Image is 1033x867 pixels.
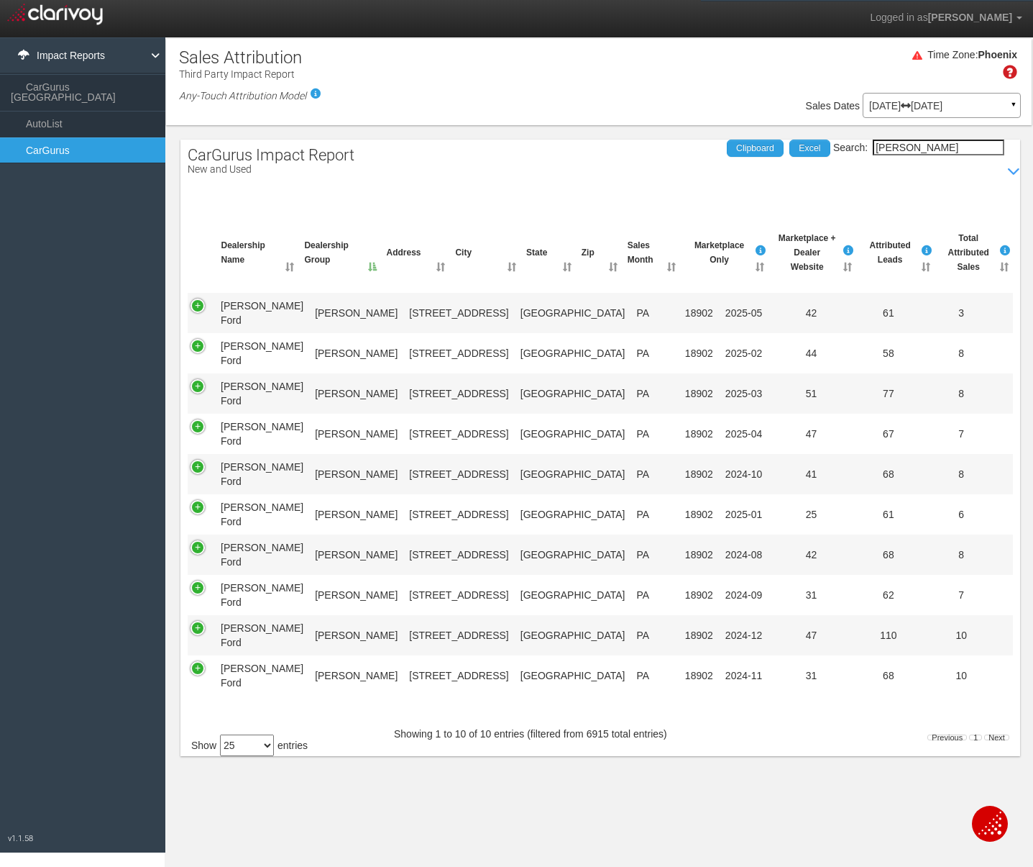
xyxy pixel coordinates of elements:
[309,535,403,575] td: [PERSON_NAME]
[631,535,679,575] td: PA
[631,575,679,615] td: PA
[631,454,679,494] td: PA
[309,454,403,494] td: [PERSON_NAME]
[720,535,773,575] td: 2024-08
[631,373,679,414] td: PA
[773,655,850,696] td: 31
[927,494,996,535] td: 6
[631,414,679,454] td: PA
[1004,161,1025,183] i: Show / Hide Data Table
[927,454,996,494] td: 8
[220,735,274,756] select: Showentries
[850,414,927,454] td: 67
[850,615,927,655] td: 110
[403,615,514,655] td: [STREET_ADDRESS]
[833,140,1004,155] label: Search:
[927,333,996,373] td: 8
[215,615,309,655] td: [PERSON_NAME] Ford
[309,655,403,696] td: [PERSON_NAME]
[850,494,927,535] td: 61
[969,735,982,740] a: 1
[215,575,309,615] td: [PERSON_NAME] Ford
[679,333,720,373] td: 18902
[927,735,967,740] a: Previous
[515,575,631,615] td: [GEOGRAPHIC_DATA]
[773,575,850,615] td: 31
[309,373,403,414] td: [PERSON_NAME]
[720,494,773,535] td: 2025-01
[789,140,830,157] a: Excel
[631,615,679,655] td: PA
[768,225,856,281] th: Marketplace +DealerWebsiteBuyer visited both the Third Party Auto website and the Dealer’s websit...
[773,454,850,494] td: 41
[215,293,309,333] td: [PERSON_NAME] Ford
[927,535,996,575] td: 8
[215,494,309,535] td: [PERSON_NAME] Ford
[720,373,773,414] td: 2025-03
[179,90,306,101] em: Any-Touch Attribution Model
[520,225,576,281] th: State: activate to sort column ascending
[927,293,996,333] td: 3
[631,333,679,373] td: PA
[870,12,927,23] span: Logged in as
[515,655,631,696] td: [GEOGRAPHIC_DATA]
[927,575,996,615] td: 7
[935,225,1013,281] th: Total AttributedSales Total unique attributed sales for the Third Party Auto vendor. Note: this c...
[179,48,302,67] h1: Sales Attribution
[773,615,850,655] td: 47
[873,140,1004,155] input: Search:
[779,231,836,274] span: Marketplace + Dealer Website
[859,1,1033,35] a: Logged in as[PERSON_NAME]
[928,12,1012,23] span: [PERSON_NAME]
[694,238,744,267] span: Marketplace Only
[850,575,927,615] td: 62
[679,655,720,696] td: 18902
[449,225,520,281] th: City: activate to sort column ascending
[215,535,309,575] td: [PERSON_NAME] Ford
[850,454,927,494] td: 68
[622,225,681,281] th: Sales Month: activate to sort column ascending
[856,225,935,281] th: AttributedLeadsBuyer submitted a lead." data-trigger="hover" tabindex="0" class="fa fa-info-circl...
[834,100,860,112] span: Dates
[403,333,514,373] td: [STREET_ADDRESS]
[403,494,514,535] td: [STREET_ADDRESS]
[403,575,514,615] td: [STREET_ADDRESS]
[736,143,774,153] span: Clipboard
[850,655,927,696] td: 68
[576,225,622,281] th: Zip: activate to sort column ascending
[773,414,850,454] td: 47
[216,225,299,281] th: Dealership Name: activate to sort column ascending
[680,225,768,281] th: MarketplaceOnlyBuyer only visited Third Party Auto website prior to purchase." data-trigger="hove...
[679,615,720,655] td: 18902
[215,454,309,494] td: [PERSON_NAME] Ford
[394,722,674,751] div: Showing 1 to 10 of 10 entries (filtered from 6915 total entries)
[773,333,850,373] td: 44
[720,575,773,615] td: 2024-09
[720,655,773,696] td: 2024-11
[309,575,403,615] td: [PERSON_NAME]
[403,535,514,575] td: [STREET_ADDRESS]
[188,164,354,175] p: New and Used
[631,655,679,696] td: PA
[720,615,773,655] td: 2024-12
[191,735,308,756] label: Show entries
[720,333,773,373] td: 2025-02
[773,373,850,414] td: 51
[850,535,927,575] td: 68
[309,615,403,655] td: [PERSON_NAME]
[403,414,514,454] td: [STREET_ADDRESS]
[679,293,720,333] td: 18902
[679,454,720,494] td: 18902
[403,373,514,414] td: [STREET_ADDRESS]
[773,293,850,333] td: 42
[943,231,994,274] span: Total Attributed Sales
[403,293,514,333] td: [STREET_ADDRESS]
[927,373,996,414] td: 8
[381,225,450,281] th: Address: activate to sort column ascending
[515,535,631,575] td: [GEOGRAPHIC_DATA]
[515,615,631,655] td: [GEOGRAPHIC_DATA]
[720,293,773,333] td: 2025-05
[869,101,1014,111] p: [DATE] [DATE]
[215,333,309,373] td: [PERSON_NAME] Ford
[773,535,850,575] td: 42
